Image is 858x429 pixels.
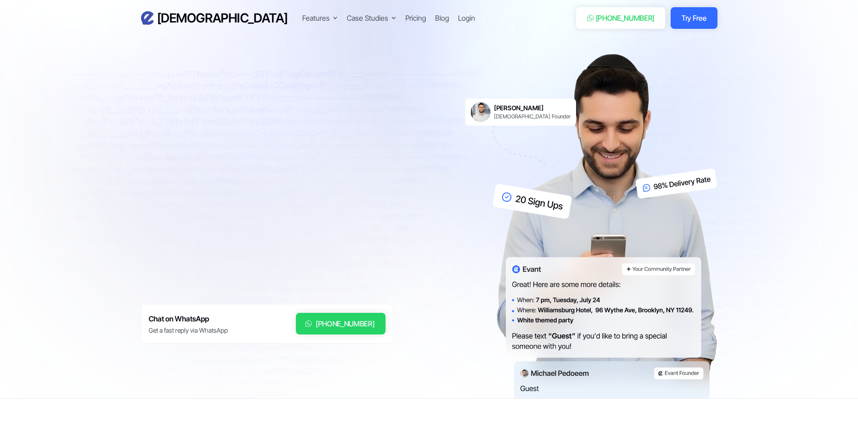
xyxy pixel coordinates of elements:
[316,318,375,329] div: [PHONE_NUMBER]
[347,13,388,23] div: Case Studies
[296,313,386,334] a: [PHONE_NUMBER]
[494,113,571,120] div: [DEMOGRAPHIC_DATA] Founder
[596,13,655,23] div: [PHONE_NUMBER]
[576,7,666,29] a: [PHONE_NUMBER]
[458,13,475,23] a: Login
[302,13,330,23] div: Features
[494,104,571,112] h6: [PERSON_NAME]
[465,99,576,126] a: [PERSON_NAME][DEMOGRAPHIC_DATA] Founder
[157,10,288,26] h3: [DEMOGRAPHIC_DATA]
[671,7,717,29] a: Try Free
[141,10,288,26] a: [DEMOGRAPHIC_DATA]
[435,13,449,23] a: Blog
[149,326,228,335] div: Get a fast reply via WhatsApp
[405,13,426,23] a: Pricing
[149,313,228,325] h6: Chat on WhatsApp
